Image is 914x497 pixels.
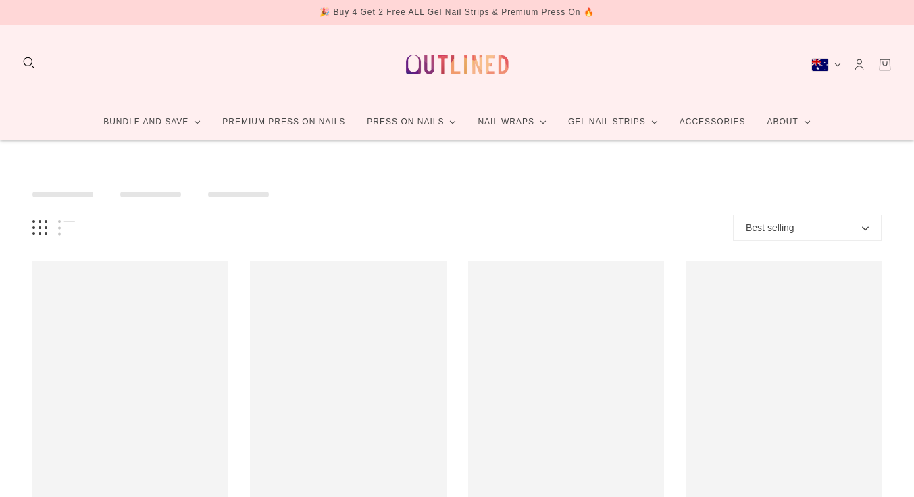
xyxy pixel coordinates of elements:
a: Press On Nails [356,104,467,140]
a: About [756,104,821,140]
div: 🎉 Buy 4 Get 2 Free ALL Gel Nail Strips & Premium Press On 🔥 [320,5,594,20]
a: Accessories [669,104,757,140]
a: Cart [878,57,892,72]
button: Grid view [32,220,47,236]
a: Gel Nail Strips [557,104,669,140]
button: Best selling [733,215,882,241]
a: Bundle and Save [93,104,211,140]
a: Outlined [398,36,517,93]
a: Premium Press On Nails [211,104,356,140]
a: Account [852,57,867,72]
button: Australia [811,58,841,72]
a: Nail Wraps [467,104,557,140]
button: Search [22,55,36,70]
button: List view [58,220,75,236]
